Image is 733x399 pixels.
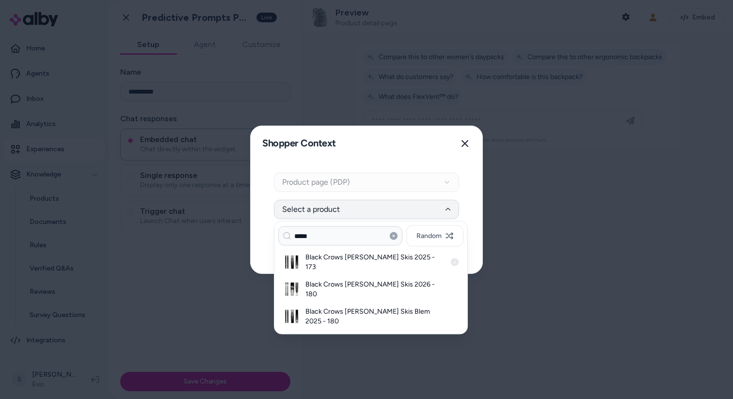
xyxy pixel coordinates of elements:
button: Random [406,225,463,247]
h3: Black Crows [PERSON_NAME] Skis 2026 - 180 [305,280,446,299]
h3: Black Crows [PERSON_NAME] Skis 2025 - 173 [305,253,446,272]
img: Black Crows Solis Skis 2026 - 180 [282,283,302,296]
h3: Black Crows [PERSON_NAME] Skis Blem 2025 - 180 [305,307,446,326]
img: Black Crows Solis Skis 2025 - 173 [282,255,302,269]
img: Black Crows Solis Skis Blem 2025 - 180 [282,310,302,323]
button: Select a product [274,200,459,219]
h2: Shopper Context [258,133,336,153]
